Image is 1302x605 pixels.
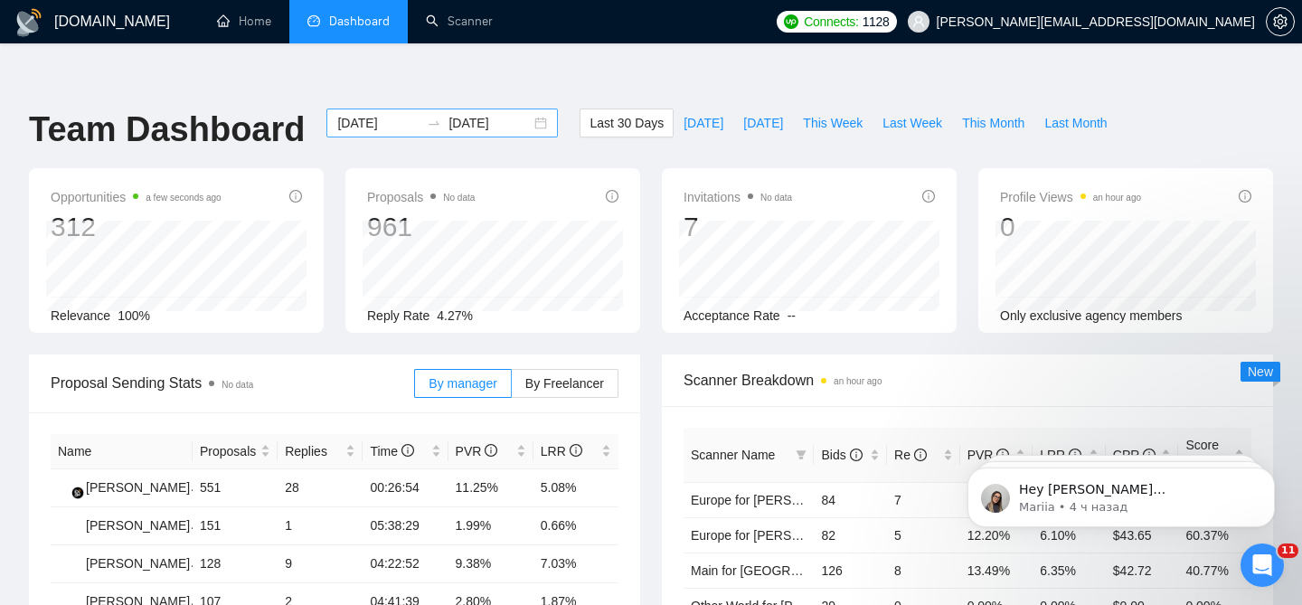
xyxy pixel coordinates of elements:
span: info-circle [922,190,935,203]
span: info-circle [289,190,302,203]
span: info-circle [401,444,414,457]
span: No data [760,193,792,203]
span: Only exclusive agency members [1000,308,1183,323]
a: homeHome [217,14,271,29]
td: 05:38:29 [363,507,448,545]
span: 4.27% [437,308,473,323]
img: gigradar-bm.png [71,487,84,499]
span: info-circle [850,449,863,461]
button: This Month [952,109,1034,137]
h1: Team Dashboard [29,109,305,151]
a: YZ[PERSON_NAME] [58,517,190,532]
span: user [912,15,925,28]
button: [DATE] [674,109,733,137]
span: [DATE] [684,113,723,133]
input: Start date [337,113,420,133]
span: Acceptance Rate [684,308,780,323]
span: No data [222,380,253,390]
td: 9.38% [448,545,533,583]
button: [DATE] [733,109,793,137]
span: Dashboard [329,14,390,29]
td: 82 [814,517,887,553]
td: 9 [278,545,363,583]
span: info-circle [914,449,927,461]
div: 312 [51,210,222,244]
span: This Month [962,113,1024,133]
td: 6.35% [1033,553,1106,588]
button: Last Month [1034,109,1117,137]
span: -- [788,308,796,323]
a: VS[PERSON_NAME] [58,555,190,570]
td: 11.25% [448,469,533,507]
td: 8 [887,553,960,588]
span: Bids [821,448,862,462]
th: Name [51,434,193,469]
span: setting [1267,14,1294,29]
span: Last Month [1044,113,1107,133]
span: This Week [803,113,863,133]
span: No data [443,193,475,203]
span: Time [370,444,413,458]
button: setting [1266,7,1295,36]
span: info-circle [1239,190,1251,203]
time: a few seconds ago [146,193,221,203]
span: Re [894,448,927,462]
span: Connects: [804,12,858,32]
div: [PERSON_NAME] [86,515,190,535]
a: setting [1266,14,1295,29]
td: 5.08% [533,469,618,507]
td: 84 [814,482,887,517]
td: 04:22:52 [363,545,448,583]
span: Scanner Breakdown [684,369,1251,392]
img: upwork-logo.png [784,14,798,29]
th: Proposals [193,434,278,469]
td: 551 [193,469,278,507]
th: Replies [278,434,363,469]
button: Last 30 Days [580,109,674,137]
img: YZ [58,515,80,537]
td: 126 [814,553,887,588]
span: By manager [429,376,496,391]
time: an hour ago [834,376,882,386]
td: 28 [278,469,363,507]
span: By Freelancer [525,376,604,391]
span: 1128 [863,12,890,32]
iframe: Intercom notifications сообщение [940,430,1302,556]
span: dashboard [307,14,320,27]
time: an hour ago [1093,193,1141,203]
span: 11 [1278,544,1298,558]
span: Proposal Sending Stats [51,372,414,394]
span: Relevance [51,308,110,323]
span: Replies [285,441,342,461]
td: 00:26:54 [363,469,448,507]
span: info-circle [606,190,618,203]
span: Last 30 Days [590,113,664,133]
span: Last Week [882,113,942,133]
a: searchScanner [426,14,493,29]
button: This Week [793,109,873,137]
td: 0.66% [533,507,618,545]
img: logo [14,8,43,37]
span: info-circle [570,444,582,457]
iframe: Intercom live chat [1241,544,1284,587]
div: 7 [684,210,792,244]
div: 961 [367,210,475,244]
span: 100% [118,308,150,323]
span: Profile Views [1000,186,1141,208]
span: New [1248,364,1273,379]
span: Scanner Name [691,448,775,462]
span: filter [796,449,807,460]
span: Proposals [200,441,257,461]
td: 5 [887,517,960,553]
div: [PERSON_NAME] [86,477,190,497]
div: [PERSON_NAME] [86,553,190,573]
td: 7.03% [533,545,618,583]
a: Europe for [PERSON_NAME] [691,493,857,507]
td: 7 [887,482,960,517]
span: Reply Rate [367,308,429,323]
a: Europe for [PERSON_NAME] [691,528,857,543]
td: 1.99% [448,507,533,545]
span: Invitations [684,186,792,208]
